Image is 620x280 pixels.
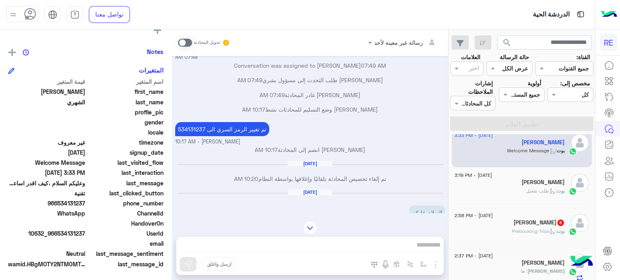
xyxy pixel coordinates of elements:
div: RE [600,34,617,51]
span: 10632_966534131237 [8,229,85,238]
span: تقنية [8,189,85,197]
p: تم إلغاء تخصيص المحادثة تلقائيًا وإغلاقها بواسطة النظام [175,174,445,183]
span: [DATE] - 3:33 PM [455,132,493,139]
img: hulul-logo.png [568,248,596,276]
p: [PERSON_NAME] غادر المحادثة [175,91,445,99]
span: signup_date [87,148,164,157]
p: 19/8/2025, 3:33 PM [409,205,445,220]
img: defaultAdmin.png [571,174,589,192]
img: defaultAdmin.png [571,134,589,152]
h5: احمد موسي [513,219,565,226]
span: : Prebooking Trips [512,228,557,234]
span: [DATE] - 2:58 PM [455,212,493,219]
span: timezone [87,138,164,147]
span: Welcome Message [8,158,85,167]
img: notes [23,49,29,56]
h5: Ali [522,259,565,266]
p: 12/8/2025, 10:17 AM [175,122,269,136]
img: profile [8,10,18,20]
span: : طلب تفعيل [526,188,557,194]
span: اسم المتغير [87,77,164,86]
span: 966534131237 [8,199,85,207]
span: search [502,38,512,48]
span: last_visited_flow [87,158,164,167]
p: [PERSON_NAME] طلب التحدث إلى مسؤول بشري [175,76,445,84]
span: 2025-02-05T14:45:09.412Z [8,148,85,157]
span: last_name [87,98,164,106]
p: الدردشة الحية [533,9,570,20]
div: اختر [469,64,480,74]
label: القناة: [576,53,590,61]
span: ChannelId [87,209,164,218]
h6: Notes [147,48,163,55]
span: first_name [87,87,164,96]
span: [PERSON_NAME] - 10:17 AM [175,138,240,146]
span: email [87,239,164,248]
p: [PERSON_NAME] وضع التسليم للمحادثات نشط [175,105,445,114]
img: defaultAdmin.png [571,214,589,232]
span: 07:49 AM [361,62,386,69]
a: tab [67,6,83,23]
span: [DATE] - 3:19 PM [455,172,492,179]
span: غير معروف [8,138,85,147]
span: [DATE] - 2:37 PM [455,252,493,259]
span: 07:49 AM [175,54,197,61]
span: 2025-08-19T12:33:32.329Z [8,168,85,177]
small: تحويل المحادثة [194,39,220,46]
label: حالة الرسالة [500,53,529,61]
span: [PERSON_NAME] [528,268,565,274]
span: 0 [8,249,85,258]
button: search [497,35,517,53]
span: 10:20 AM [234,175,258,182]
img: WhatsApp [569,228,577,236]
span: last_message [87,179,164,187]
span: 2 [8,209,85,218]
h5: عبدالرحمن المرواني [522,179,565,186]
span: last_message_sentiment [87,249,164,258]
h6: [DATE] [288,189,332,195]
span: 10:17 AM [255,146,278,153]
label: أولوية [528,79,541,87]
span: UserId [87,229,164,238]
label: إشارات الملاحظات [450,79,493,96]
img: WhatsApp [569,268,577,276]
img: Logo [601,6,617,23]
span: محمد [8,87,85,96]
span: null [8,128,85,137]
img: WhatsApp [569,187,577,195]
span: الشهري [8,98,85,106]
span: 10:17 AM [242,106,265,113]
span: HandoverOn [87,219,164,228]
a: تواصل معنا [89,6,130,23]
span: بوت [557,147,565,153]
img: scroll [303,221,317,235]
label: مخصص إلى: [560,79,590,87]
img: add [8,49,16,56]
span: وعليكم السلام ،كيف اقدر اساعدك [8,179,85,187]
span: profile_pic [87,108,164,116]
span: 07:49 AM [260,91,285,98]
span: بوت [557,188,565,194]
span: 07:49 AM [237,77,262,83]
h6: [DATE] [288,161,332,166]
span: null [8,239,85,248]
button: ارسل واغلق [203,257,236,271]
img: tab [48,10,57,19]
span: gender [87,118,164,127]
span: locale [87,128,164,137]
label: العلامات [461,53,480,61]
span: last_message_id [90,260,163,268]
img: WhatsApp [569,147,577,156]
span: 5 [557,220,564,226]
span: ها [521,268,528,274]
p: [PERSON_NAME] انضم إلى المحادثة [175,145,445,154]
span: قيمة المتغير [8,77,85,86]
span: phone_number [87,199,164,207]
span: last_interaction [87,168,164,177]
h5: محمد الشهري [522,139,565,146]
span: : Welcome Message [507,147,557,153]
p: Conversation was assigned to [PERSON_NAME] [175,61,445,70]
span: wamid.HBgMOTY2NTM0MTMxMjM3FQIAEhgUM0E5ODlCQzYyREI0QkQ1QzdEQTEA [8,260,89,268]
span: last_clicked_button [87,189,164,197]
img: tab [576,9,586,19]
